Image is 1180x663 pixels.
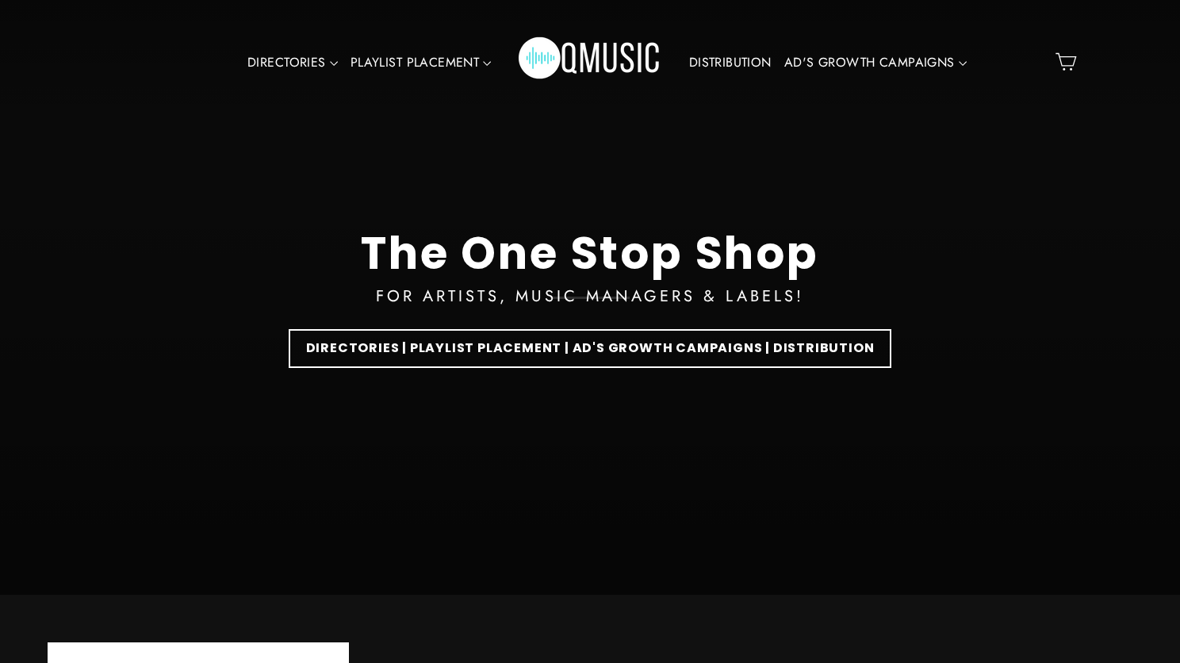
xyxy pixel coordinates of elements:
[376,284,804,309] div: FOR ARTISTS, MUSIC MANAGERS & LABELS!
[289,329,892,368] a: DIRECTORIES | PLAYLIST PLACEMENT | AD'S GROWTH CAMPAIGNS | DISTRIBUTION
[344,44,498,81] a: PLAYLIST PLACEMENT
[778,44,973,81] a: AD'S GROWTH CAMPAIGNS
[519,26,661,98] img: Q Music Promotions
[241,44,344,81] a: DIRECTORIES
[361,227,819,280] div: The One Stop Shop
[683,44,778,81] a: DISTRIBUTION
[191,16,989,109] div: Primary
